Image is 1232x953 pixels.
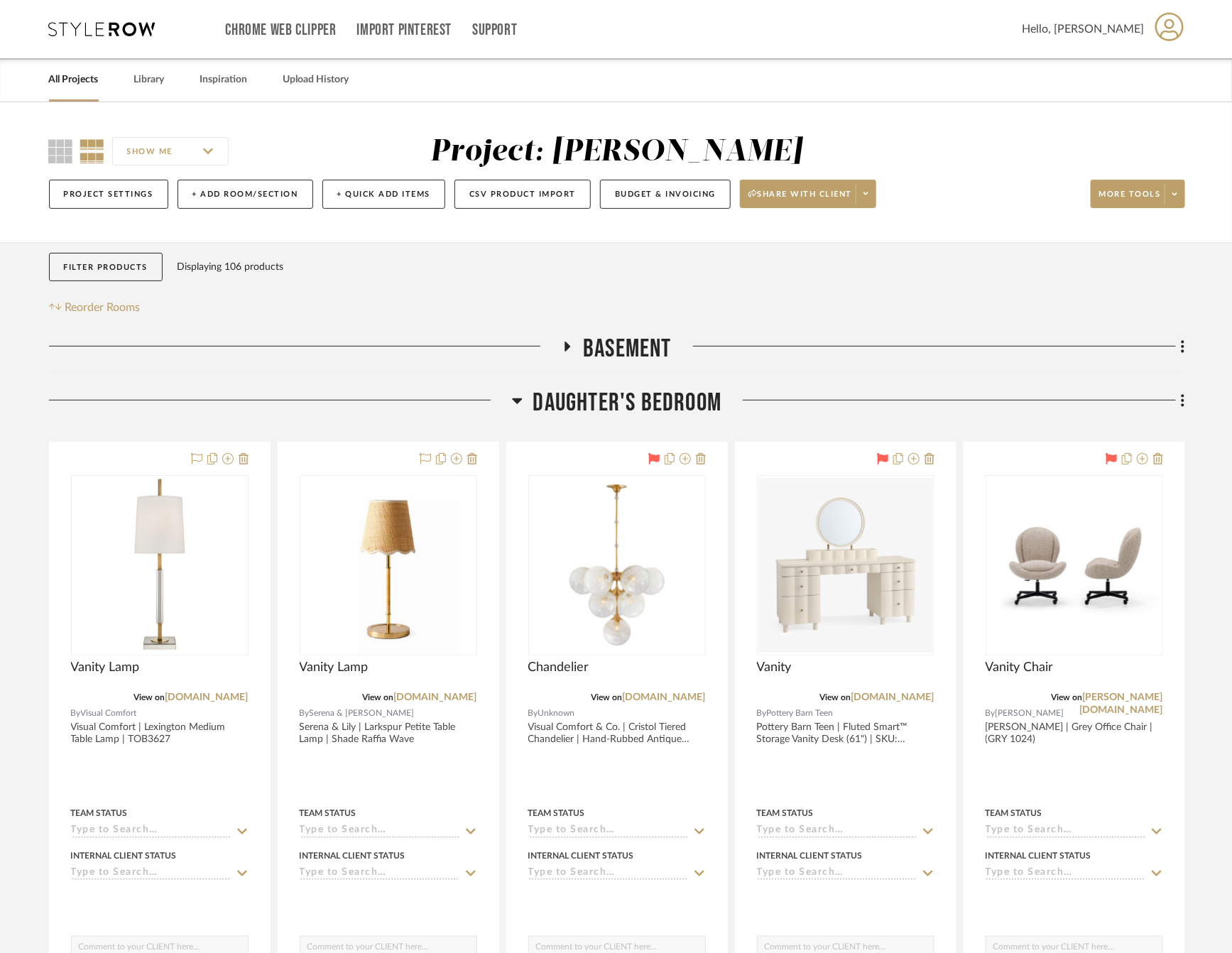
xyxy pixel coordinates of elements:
[300,807,356,819] div: Team Status
[996,707,1064,720] span: [PERSON_NAME]
[300,476,476,655] div: 0
[71,849,177,862] div: Internal Client Status
[1099,189,1161,210] span: More tools
[740,180,876,208] button: Share with client
[430,137,802,167] div: Project: [PERSON_NAME]
[528,824,689,838] input: Type to Search…
[767,707,834,720] span: Pottery Barn Teen
[528,867,689,881] input: Type to Search…
[71,824,231,838] input: Type to Search…
[757,849,863,862] div: Internal Client Status
[317,476,459,654] img: Vanity Lamp
[758,476,934,655] div: 0
[748,189,852,210] span: Share with client
[1023,21,1145,38] span: Hello, [PERSON_NAME]
[200,70,248,89] a: Inspiration
[165,692,249,702] a: [DOMAIN_NAME]
[528,849,634,862] div: Internal Client Status
[300,660,369,675] span: Vanity Lamp
[986,849,1091,862] div: Internal Client Status
[300,849,405,862] div: Internal Client Status
[49,70,99,89] a: All Projects
[71,660,140,675] span: Vanity Lamp
[81,707,137,720] span: Visual Comfort
[529,476,705,655] div: 0
[123,476,197,654] img: Vanity Lamp
[1091,180,1185,208] button: More tools
[533,388,722,418] span: Daughter's Bedroom
[322,180,446,209] button: + Quick Add Items
[177,253,283,281] div: Displaying 106 products
[986,807,1042,819] div: Team Status
[71,807,128,819] div: Team Status
[757,824,917,838] input: Type to Search…
[600,180,731,209] button: Budget & Invoicing
[394,692,477,702] a: [DOMAIN_NAME]
[71,867,231,881] input: Type to Search…
[49,299,141,316] button: Reorder Rooms
[300,867,460,881] input: Type to Search…
[49,253,163,282] button: Filter Products
[758,478,933,653] img: Vanity
[226,24,337,36] a: Chrome Web Clipper
[757,660,792,675] span: Vanity
[851,692,934,702] a: [DOMAIN_NAME]
[65,299,140,316] span: Reorder Rooms
[1080,692,1163,715] a: [PERSON_NAME][DOMAIN_NAME]
[49,180,168,209] button: Project Settings
[592,693,623,702] span: View on
[528,660,589,675] span: Chandelier
[283,70,349,89] a: Upload History
[363,693,394,702] span: View on
[757,807,814,819] div: Team Status
[71,707,81,720] span: By
[583,334,672,364] span: Basement
[356,24,452,36] a: Import Pinterest
[72,476,248,655] div: 0
[178,180,313,209] button: + Add Room/Section
[757,867,917,881] input: Type to Search…
[528,807,585,819] div: Team Status
[134,70,165,89] a: Library
[986,824,1146,838] input: Type to Search…
[986,867,1146,881] input: Type to Search…
[987,506,1162,626] img: Vanity Chair
[530,478,704,653] img: Chandelier
[300,824,460,838] input: Type to Search…
[134,693,165,702] span: View on
[623,692,706,702] a: [DOMAIN_NAME]
[310,707,415,720] span: Serena & [PERSON_NAME]
[454,180,591,209] button: CSV Product Import
[986,660,1054,675] span: Vanity Chair
[538,707,575,720] span: Unknown
[986,476,1162,655] div: 0
[820,693,851,702] span: View on
[472,24,517,36] a: Support
[1052,693,1083,702] span: View on
[986,707,996,720] span: By
[528,707,538,720] span: By
[757,707,767,720] span: By
[300,707,310,720] span: By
